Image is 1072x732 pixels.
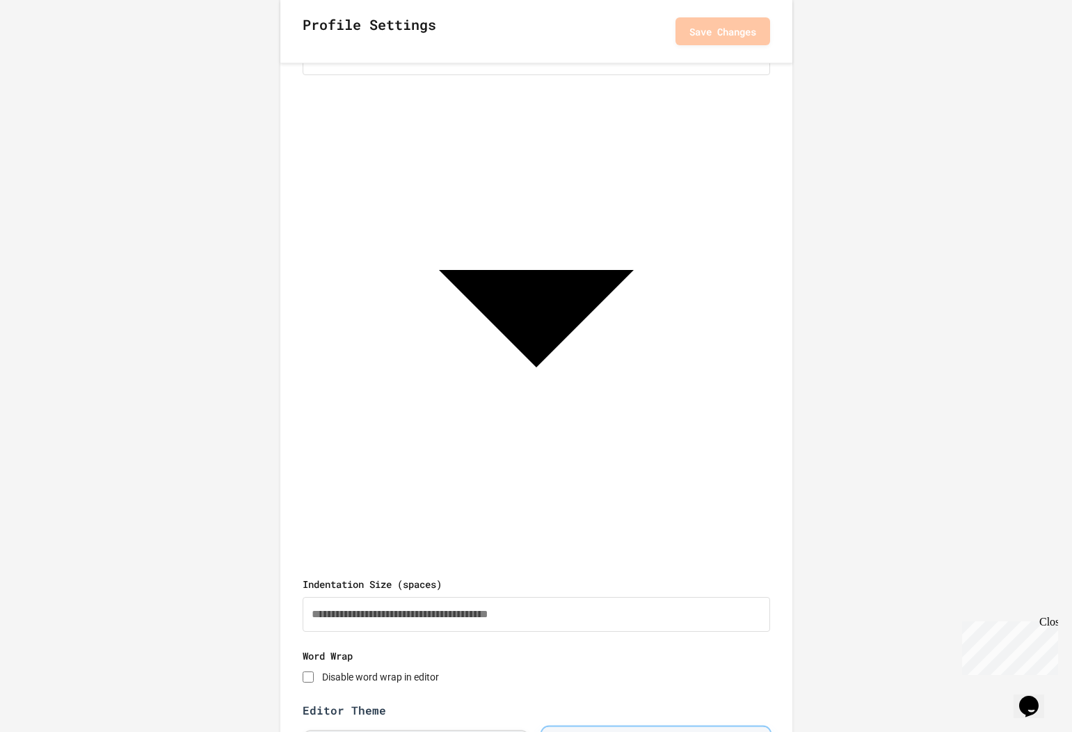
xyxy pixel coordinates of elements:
[303,577,770,591] label: Indentation Size (spaces)
[303,649,770,663] label: Word Wrap
[6,6,96,88] div: Chat with us now!Close
[303,702,770,719] label: Editor Theme
[957,616,1058,675] iframe: chat widget
[322,671,439,683] label: Disable word wrap in editor
[303,14,436,49] h2: Profile Settings
[1014,676,1058,718] iframe: chat widget
[675,17,770,45] button: Save Changes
